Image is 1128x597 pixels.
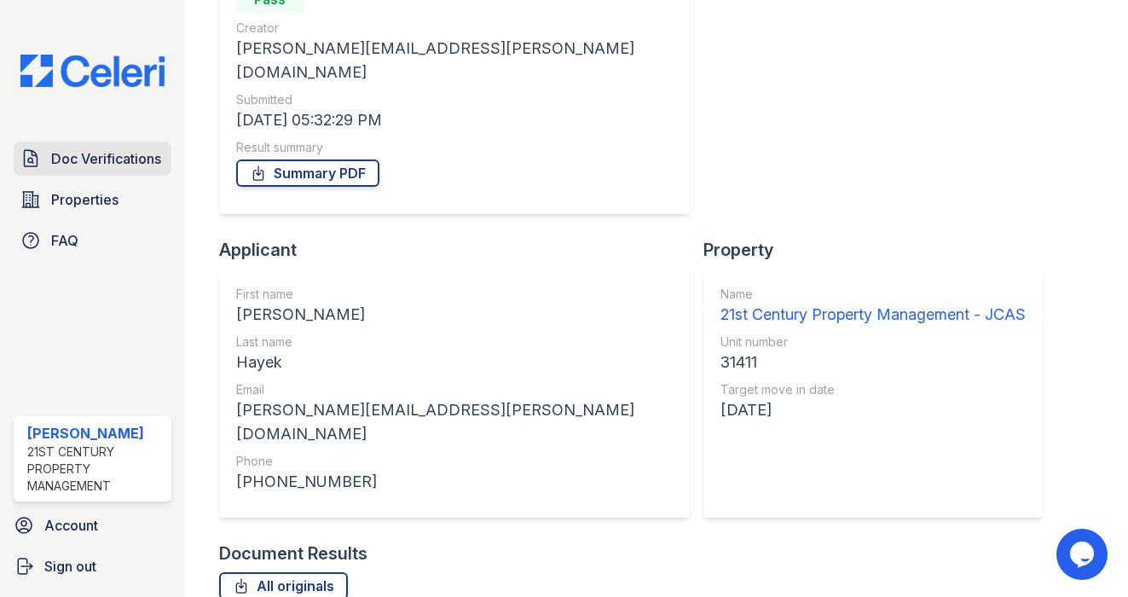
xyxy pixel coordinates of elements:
span: Account [44,515,98,536]
div: Name [720,286,1026,303]
iframe: chat widget [1056,529,1111,580]
span: Doc Verifications [51,148,161,169]
a: FAQ [14,223,171,258]
a: Name 21st Century Property Management - JCAS [720,286,1026,327]
div: Document Results [219,542,367,565]
div: Property [703,238,1056,262]
a: Properties [14,183,171,217]
div: Unit number [720,333,1026,351]
a: Sign out [7,549,178,583]
div: Applicant [219,238,703,262]
div: [PHONE_NUMBER] [236,470,673,494]
div: Hayek [236,351,673,374]
div: Email [236,381,673,398]
span: Sign out [44,556,96,577]
a: Account [7,508,178,542]
span: FAQ [51,230,78,251]
div: Submitted [236,91,673,108]
div: [PERSON_NAME] [27,423,165,443]
div: Result summary [236,139,673,156]
div: [DATE] [720,398,1026,422]
div: Phone [236,453,673,470]
div: Creator [236,20,673,37]
a: Doc Verifications [14,142,171,176]
div: 31411 [720,351,1026,374]
a: Summary PDF [236,159,379,187]
img: CE_Logo_Blue-a8612792a0a2168367f1c8372b55b34899dd931a85d93a1a3d3e32e68fde9ad4.png [7,55,178,87]
div: [DATE] 05:32:29 PM [236,108,673,132]
div: [PERSON_NAME] [236,303,673,327]
div: 21st Century Property Management [27,443,165,495]
span: Properties [51,189,119,210]
div: [PERSON_NAME][EMAIL_ADDRESS][PERSON_NAME][DOMAIN_NAME] [236,37,673,84]
div: [PERSON_NAME][EMAIL_ADDRESS][PERSON_NAME][DOMAIN_NAME] [236,398,673,446]
div: 21st Century Property Management - JCAS [720,303,1026,327]
div: Last name [236,333,673,351]
div: Target move in date [720,381,1026,398]
div: First name [236,286,673,303]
